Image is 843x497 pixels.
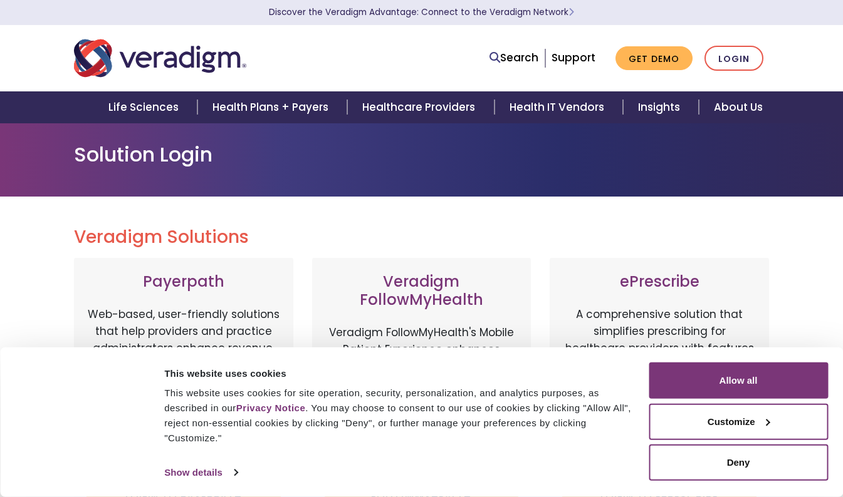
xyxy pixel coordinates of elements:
p: Web-based, user-friendly solutions that help providers and practice administrators enhance revenu... [86,306,281,472]
p: A comprehensive solution that simplifies prescribing for healthcare providers with features like ... [562,306,757,472]
a: Support [552,50,595,65]
h3: ePrescribe [562,273,757,291]
div: This website uses cookies for site operation, security, personalization, and analytics purposes, ... [164,386,634,446]
h2: Veradigm Solutions [74,227,770,248]
span: Learn More [568,6,574,18]
a: Login [704,46,763,71]
a: Show details [164,463,237,482]
a: Healthcare Providers [347,91,494,123]
a: Get Demo [615,46,693,71]
a: Health IT Vendors [495,91,623,123]
div: This website uses cookies [164,366,634,381]
a: Health Plans + Payers [197,91,347,123]
a: Search [490,49,538,66]
a: Discover the Veradigm Advantage: Connect to the Veradigm NetworkLearn More [269,6,574,18]
a: Insights [623,91,699,123]
p: Veradigm FollowMyHealth's Mobile Patient Experience enhances patient access via mobile devices, o... [325,324,519,461]
button: Deny [649,444,828,481]
button: Customize [649,403,828,439]
a: Privacy Notice [236,402,305,413]
img: Veradigm logo [74,38,246,79]
h1: Solution Login [74,143,770,167]
h3: Veradigm FollowMyHealth [325,273,519,309]
h3: Payerpath [86,273,281,291]
button: Allow all [649,362,828,399]
a: Life Sciences [93,91,197,123]
a: About Us [699,91,778,123]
